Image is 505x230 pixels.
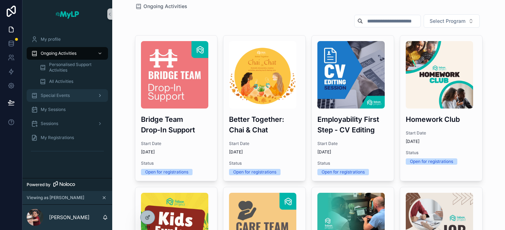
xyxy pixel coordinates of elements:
h3: Homework Club [406,114,477,125]
span: [DATE] [229,149,300,155]
span: Viewing as [PERSON_NAME] [27,195,84,201]
span: Status [229,160,300,166]
h3: Bridge Team Drop-In Support [141,114,212,135]
img: HWC-Logo---Main-Version.png [406,41,473,109]
span: Special Events [41,93,70,98]
h3: Employability First Step - CV Editing [317,114,388,135]
a: All Activities [35,75,108,88]
img: BRIDGE.jpg [141,41,208,109]
img: App logo [55,8,80,20]
a: My Registrations [27,131,108,144]
a: My Sessions [27,103,108,116]
a: Ongoing Activities [135,3,187,10]
div: Open for registrations [410,158,453,165]
button: Select Button [424,14,480,28]
span: Ongoing Activities [143,3,187,10]
span: Start Date [406,130,477,136]
span: Status [406,150,477,156]
a: Personalised Support Activities [35,61,108,74]
span: Start Date [229,141,300,146]
a: BRIDGE.jpgBridge Team Drop-In SupportStart Date[DATE]StatusOpen for registrations [135,35,218,181]
span: All Activities [49,79,73,84]
a: Ongoing Activities [27,47,108,60]
img: Chai-&-Chat-Final-2.png [229,41,296,109]
span: Status [141,160,212,166]
span: Personalised Support Activities [49,62,101,73]
a: Chai-&-Chat-Final-2.pngBetter Together: Chai & ChatStart Date[DATE]StatusOpen for registrations [223,35,306,181]
a: HWC-Logo---Main-Version.pngHomework ClubStart Date[DATE]StatusOpen for registrations [400,35,483,181]
img: CV-Editing-Session.jpg [317,41,385,109]
span: Sessions [41,121,58,126]
span: [DATE] [317,149,388,155]
span: [DATE] [141,149,212,155]
div: scrollable content [22,28,112,166]
span: Start Date [317,141,388,146]
span: Select Program [430,18,465,25]
div: Open for registrations [145,169,188,175]
a: CV-Editing-Session.jpgEmployability First Step - CV EditingStart Date[DATE]StatusOpen for registr... [311,35,394,181]
span: [DATE] [406,139,477,144]
a: Sessions [27,117,108,130]
div: Open for registrations [322,169,365,175]
div: Open for registrations [233,169,276,175]
h3: Better Together: Chai & Chat [229,114,300,135]
a: My profile [27,33,108,46]
p: [PERSON_NAME] [49,214,89,221]
a: Powered by [22,178,112,191]
span: Status [317,160,388,166]
span: Ongoing Activities [41,51,76,56]
span: My Registrations [41,135,74,140]
span: Start Date [141,141,212,146]
span: My Sessions [41,107,66,112]
a: Special Events [27,89,108,102]
span: My profile [41,37,61,42]
span: Powered by [27,182,50,188]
